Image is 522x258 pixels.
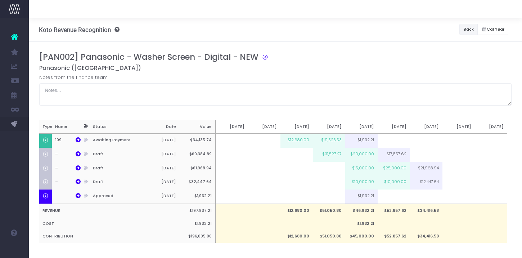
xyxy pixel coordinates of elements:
th: $32,447.64 [180,176,216,190]
h3: [PAN002] Panasonic - Washer Screen - Digital - NEW [39,52,258,62]
h3: Koto Revenue Recognition [39,26,120,34]
th: CONTRIBUTION [39,230,185,243]
td: $15,000.00 [345,162,378,176]
th: $196,005.00 [180,230,216,243]
th: COST [39,217,185,230]
button: Back [459,24,478,35]
td: $25,000.00 [378,162,410,176]
th: 109 [52,134,84,148]
th: Name [52,120,84,134]
td: $12,680.00 [280,230,313,243]
td: $20,000.00 [345,148,378,162]
td: $51,050.80 [313,204,345,217]
h5: Panasonic ([GEOGRAPHIC_DATA]) [39,64,512,72]
button: Cal Year [477,24,508,35]
td: $34,416.58 [410,204,442,217]
td: $46,932.21 [345,204,378,217]
th: Date [144,120,180,134]
th: $61,968.94 [180,162,216,176]
td: $31,527.27 [313,148,345,162]
th: – [52,148,84,162]
th: [DATE] [313,120,345,134]
td: $12,680.00 [280,204,313,217]
th: $1,932.21 [180,217,216,230]
th: $34,135.74 [180,134,216,148]
th: [DATE] [378,120,410,134]
td: $34,416.58 [410,230,442,243]
th: – [52,176,84,190]
th: $69,384.89 [180,148,216,162]
th: Draft [90,176,144,190]
th: [DATE] [345,120,378,134]
td: $52,857.62 [378,230,410,243]
th: Type [39,120,52,134]
th: REVENUE [39,204,185,217]
th: [DATE] [248,120,280,134]
th: Awaiting Payment [90,134,144,148]
td: $1,932.21 [345,134,378,148]
th: – [52,162,84,176]
th: Value [180,120,216,134]
td: $1,932.21 [345,190,378,204]
td: $19,523.53 [313,134,345,148]
th: Draft [90,148,144,162]
td: $10,000.00 [378,176,410,190]
th: [DATE] [144,134,180,148]
th: Status [90,120,144,134]
td: $51,050.80 [313,230,345,243]
div: Small button group [477,22,512,37]
th: $197,937.21 [180,204,216,217]
th: [DATE] [144,148,180,162]
th: [DATE] [144,162,180,176]
th: [DATE] [475,120,507,134]
td: $45,000.00 [345,230,378,243]
td: $12,680.00 [280,134,313,148]
td: $52,857.62 [378,204,410,217]
td: $17,857.62 [378,148,410,162]
td: $12,447.64 [410,176,442,190]
td: $10,000.00 [345,176,378,190]
td: $1,932.21 [345,217,378,230]
th: [DATE] [280,120,313,134]
th: [DATE] [144,190,180,204]
th: [DATE] [442,120,475,134]
th: [DATE] [410,120,442,134]
th: [DATE] [144,176,180,190]
th: $1,932.21 [180,190,216,204]
td: $21,968.94 [410,162,442,176]
label: Notes from the finance team [39,74,108,81]
img: images/default_profile_image.png [9,244,20,254]
th: Draft [90,162,144,176]
th: Approved [90,190,144,204]
th: [DATE] [216,120,248,134]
